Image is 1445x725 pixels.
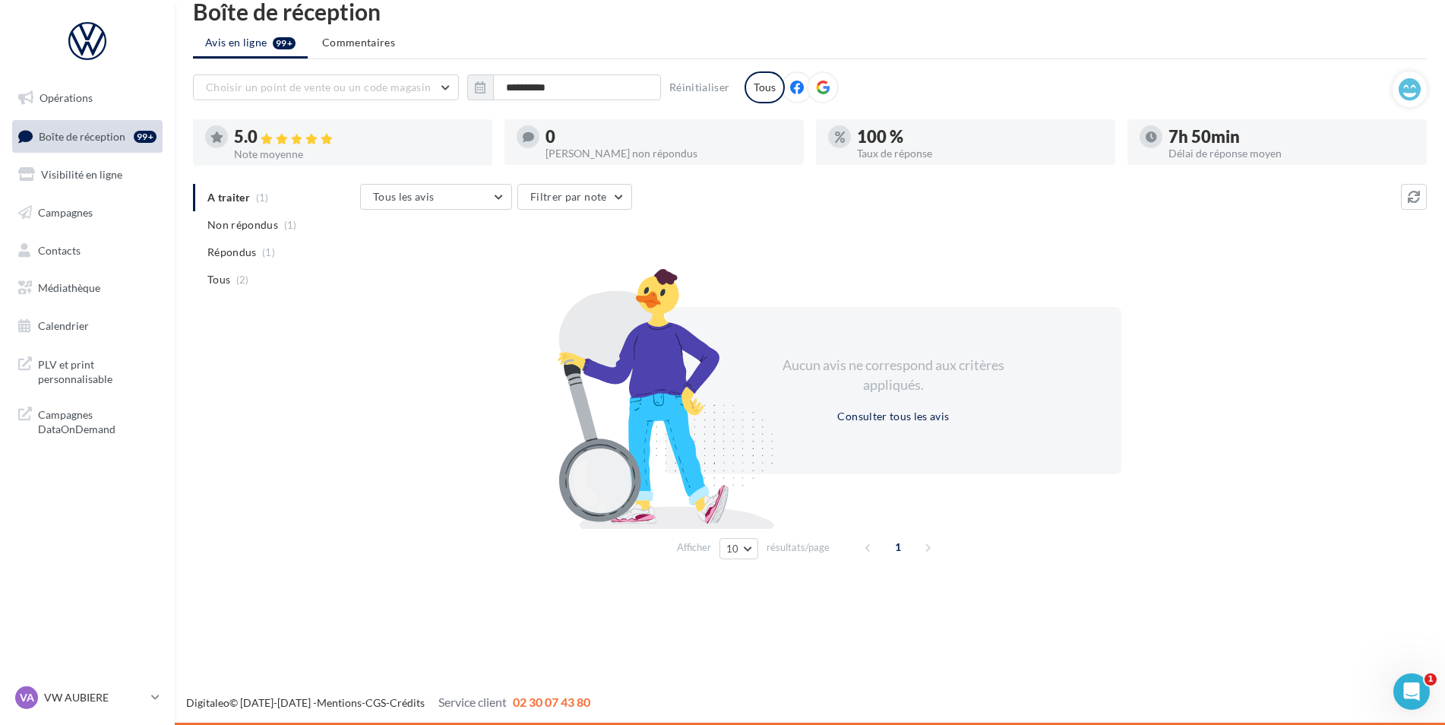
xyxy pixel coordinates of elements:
[517,184,632,210] button: Filtrer par note
[767,540,830,555] span: résultats/page
[44,690,145,705] p: VW AUBIERE
[857,128,1103,145] div: 100 %
[763,356,1024,394] div: Aucun avis ne correspond aux critères appliqués.
[186,696,229,709] a: Digitaleo
[365,696,386,709] a: CGS
[41,168,122,181] span: Visibilité en ligne
[38,404,157,437] span: Campagnes DataOnDemand
[38,354,157,387] span: PLV et print personnalisable
[9,159,166,191] a: Visibilité en ligne
[317,696,362,709] a: Mentions
[9,398,166,443] a: Campagnes DataOnDemand
[186,696,590,709] span: © [DATE]-[DATE] - - -
[9,348,166,393] a: PLV et print personnalisable
[545,148,792,159] div: [PERSON_NAME] non répondus
[9,272,166,304] a: Médiathèque
[857,148,1103,159] div: Taux de réponse
[886,535,910,559] span: 1
[12,683,163,712] a: VA VW AUBIERE
[513,695,590,709] span: 02 30 07 43 80
[360,184,512,210] button: Tous les avis
[40,91,93,104] span: Opérations
[38,319,89,332] span: Calendrier
[9,235,166,267] a: Contacts
[719,538,758,559] button: 10
[134,131,157,143] div: 99+
[20,690,34,705] span: VA
[1168,128,1415,145] div: 7h 50min
[390,696,425,709] a: Crédits
[38,206,93,219] span: Campagnes
[38,243,81,256] span: Contacts
[1168,148,1415,159] div: Délai de réponse moyen
[38,281,100,294] span: Médiathèque
[373,190,435,203] span: Tous les avis
[206,81,431,93] span: Choisir un point de vente ou un code magasin
[663,78,736,97] button: Réinitialiser
[236,274,249,286] span: (2)
[322,35,395,50] span: Commentaires
[831,407,955,426] button: Consulter tous les avis
[438,695,507,709] span: Service client
[207,272,230,287] span: Tous
[9,120,166,153] a: Boîte de réception99+
[193,74,459,100] button: Choisir un point de vente ou un code magasin
[39,129,125,142] span: Boîte de réception
[262,246,275,258] span: (1)
[9,82,166,114] a: Opérations
[745,71,785,103] div: Tous
[545,128,792,145] div: 0
[1424,673,1437,685] span: 1
[9,310,166,342] a: Calendrier
[726,543,739,555] span: 10
[1393,673,1430,710] iframe: Intercom live chat
[284,219,297,231] span: (1)
[207,245,257,260] span: Répondus
[207,217,278,233] span: Non répondus
[9,197,166,229] a: Campagnes
[234,128,480,146] div: 5.0
[677,540,711,555] span: Afficher
[234,149,480,160] div: Note moyenne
